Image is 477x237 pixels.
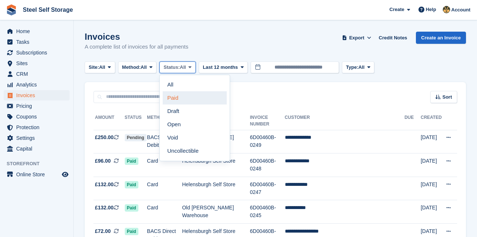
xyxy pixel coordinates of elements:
[4,47,70,58] a: menu
[4,133,70,143] a: menu
[349,34,364,42] span: Export
[182,177,250,200] td: Helensburgh Self Store
[147,177,182,200] td: Card
[16,133,60,143] span: Settings
[125,204,138,212] span: Paid
[7,160,73,167] span: Storefront
[125,228,138,235] span: Paid
[421,130,442,153] td: [DATE]
[421,200,442,224] td: [DATE]
[89,64,99,71] span: Site:
[4,90,70,100] a: menu
[340,32,373,44] button: Export
[182,153,250,177] td: Helensburgh Self Store
[16,79,60,90] span: Analytics
[443,6,450,13] img: James Steel
[16,144,60,154] span: Capital
[125,112,147,130] th: Status
[16,37,60,47] span: Tasks
[250,153,285,177] td: 6D00460B-0248
[346,64,358,71] span: Type:
[358,64,365,71] span: All
[451,6,470,14] span: Account
[118,61,157,74] button: Method: All
[4,69,70,79] a: menu
[250,112,285,130] th: Invoice Number
[199,61,248,74] button: Last 12 months
[4,26,70,36] a: menu
[163,64,180,71] span: Status:
[125,158,138,165] span: Paid
[250,200,285,224] td: 6D00460B-0245
[95,204,114,212] span: £132.00
[147,200,182,224] td: Card
[16,112,60,122] span: Coupons
[85,43,188,51] p: A complete list of invoices for all payments
[163,105,227,118] a: Draft
[416,32,466,44] a: Create an Invoice
[163,91,227,105] a: Paid
[4,79,70,90] a: menu
[442,93,452,101] span: Sort
[16,169,60,180] span: Online Store
[141,64,147,71] span: All
[4,37,70,47] a: menu
[389,6,404,13] span: Create
[203,64,238,71] span: Last 12 months
[421,112,442,130] th: Created
[4,144,70,154] a: menu
[16,69,60,79] span: CRM
[20,4,76,16] a: Steel Self Storage
[342,61,374,74] button: Type: All
[16,90,60,100] span: Invoices
[6,4,17,15] img: stora-icon-8386f47178a22dfd0bd8f6a31ec36ba5ce8667c1dd55bd0f319d3a0aa187defe.svg
[95,227,111,235] span: £72.00
[163,118,227,131] a: Open
[4,58,70,68] a: menu
[85,32,188,42] h1: Invoices
[95,181,114,188] span: £132.00
[182,200,250,224] td: Old [PERSON_NAME] Warehouse
[16,101,60,111] span: Pricing
[4,101,70,111] a: menu
[285,112,404,130] th: Customer
[125,181,138,188] span: Paid
[376,32,410,44] a: Credit Notes
[16,26,60,36] span: Home
[99,64,105,71] span: All
[147,112,182,130] th: Method
[250,177,285,200] td: 6D00460B-0247
[163,131,227,144] a: Void
[4,169,70,180] a: menu
[163,144,227,158] a: Uncollectible
[159,61,195,74] button: Status: All
[421,177,442,200] td: [DATE]
[426,6,436,13] span: Help
[163,78,227,91] a: All
[4,122,70,132] a: menu
[4,112,70,122] a: menu
[122,64,141,71] span: Method:
[16,122,60,132] span: Protection
[404,112,421,130] th: Due
[147,153,182,177] td: Card
[93,112,125,130] th: Amount
[421,153,442,177] td: [DATE]
[16,58,60,68] span: Sites
[95,134,114,141] span: £250.00
[16,47,60,58] span: Subscriptions
[250,130,285,153] td: 6D00460B-0249
[180,64,186,71] span: All
[61,170,70,179] a: Preview store
[85,61,115,74] button: Site: All
[95,157,111,165] span: £96.00
[147,130,182,153] td: BACS Direct Debit
[125,134,146,141] span: Pending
